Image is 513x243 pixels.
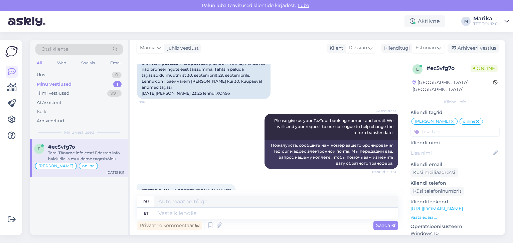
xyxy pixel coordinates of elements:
[37,118,64,124] div: Arhiveeritud
[137,58,271,99] div: broneering 23152211 Tere päevast, [PERSON_NAME] maksavad nad broneeringute eest täissumma. Tahtsi...
[144,208,148,219] div: et
[64,129,94,135] span: Minu vestlused
[410,99,500,105] div: Kliendi info
[381,45,410,52] div: Klienditugi
[113,81,122,88] div: 1
[38,164,73,168] span: [PERSON_NAME]
[142,188,231,193] span: 23152211
[112,72,122,78] div: 0
[376,222,395,228] span: Saada
[410,206,463,212] a: [URL][DOMAIN_NAME]
[327,45,343,52] div: Klient
[157,188,231,193] a: [EMAIL_ADDRESS][DOMAIN_NAME]
[37,72,45,78] div: Uus
[410,139,500,146] p: Kliendi nimi
[107,90,122,97] div: 99+
[471,65,498,72] span: Online
[410,180,500,187] p: Kliendi telefon
[461,17,471,26] div: M
[165,45,199,52] div: juhib vestlust
[411,149,492,157] input: Lisa nimi
[35,59,43,67] div: All
[473,21,502,27] div: TEZ TOUR OÜ
[410,198,500,205] p: Klienditeekond
[80,59,96,67] div: Socials
[5,45,18,58] img: Askly Logo
[410,168,458,177] div: Küsi meiliaadressi
[410,230,500,237] p: Windows 10
[37,108,46,115] div: Kõik
[38,146,40,151] span: e
[274,118,394,135] span: Please give us your TezTour booking number and email. We will send your request to our colleague ...
[143,196,149,207] div: ru
[37,90,69,97] div: Tiimi vestlused
[37,81,71,88] div: Minu vestlused
[48,150,124,162] div: Tere! Täname info eest! Edastan info haldurile ja muudame tagasisõidu transfeeri ära.
[137,221,202,230] div: Privaatne kommentaar
[415,44,436,52] span: Estonian
[448,44,499,53] div: Arhiveeri vestlus
[410,127,500,137] input: Lisa tag
[410,214,500,220] p: Vaata edasi ...
[410,187,464,196] div: Küsi telefoninumbrit
[349,44,367,52] span: Russian
[371,108,396,113] span: AI Assistent
[473,16,509,27] a: MarikaTEZ TOUR OÜ
[56,59,67,67] div: Web
[265,140,398,169] div: Пожалуйста, сообщите нам номер вашего бронирования TezTour и адрес электронной почты. Мы передади...
[82,164,95,168] span: online
[139,99,164,104] span: 9:10
[48,144,75,150] span: #ec5vfg7o
[296,2,311,8] span: Luba
[37,99,61,106] div: AI Assistent
[41,46,68,53] span: Otsi kliente
[410,223,500,230] p: Operatsioonisüsteem
[109,59,123,67] div: Email
[416,67,419,72] span: e
[426,64,471,72] div: # ec5vfg7o
[412,79,493,93] div: [GEOGRAPHIC_DATA], [GEOGRAPHIC_DATA]
[410,109,500,116] p: Kliendi tag'id
[140,44,156,52] span: Marika
[415,119,450,123] span: [PERSON_NAME]
[371,169,396,174] span: Nähtud ✓ 9:10
[107,170,124,175] div: [DATE] 9:11
[473,16,502,21] div: Marika
[404,15,445,27] div: Aktiivne
[410,161,500,168] p: Kliendi email
[463,119,475,123] span: online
